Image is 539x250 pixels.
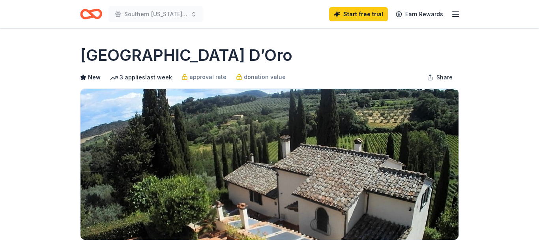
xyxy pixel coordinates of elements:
[391,7,448,21] a: Earn Rewards
[436,73,453,82] span: Share
[80,44,292,66] h1: [GEOGRAPHIC_DATA] D’Oro
[109,6,203,22] button: Southern [US_STATE] Mothers of Multiples Workshop 2025
[182,72,226,82] a: approval rate
[421,70,459,85] button: Share
[124,9,187,19] span: Southern [US_STATE] Mothers of Multiples Workshop 2025
[88,73,101,82] span: New
[236,72,286,82] a: donation value
[80,5,102,23] a: Home
[80,89,459,240] img: Image for Villa Sogni D’Oro
[244,72,286,82] span: donation value
[189,72,226,82] span: approval rate
[110,73,172,82] div: 3 applies last week
[329,7,388,21] a: Start free trial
